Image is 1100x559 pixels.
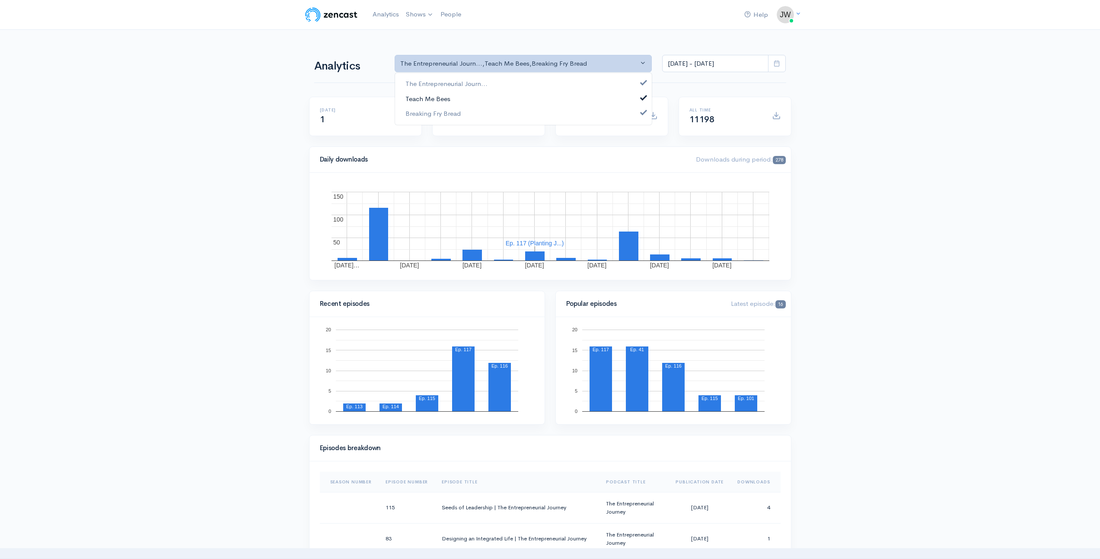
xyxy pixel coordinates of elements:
[599,472,669,492] th: Sort column
[437,5,465,24] a: People
[777,6,794,23] img: ...
[395,55,652,73] button: The Entrepreneurial Journ..., Teach Me Bees, Breaking Fry Bread
[325,327,331,332] text: 20
[689,108,762,112] h6: All time
[773,156,785,164] span: 278
[320,445,775,452] h4: Episodes breakdown
[405,94,450,104] span: Teach Me Bees
[320,472,379,492] th: Sort column
[574,409,577,414] text: 0
[669,523,730,554] td: [DATE]
[701,396,718,401] text: Ep. 115
[333,239,340,246] text: 50
[334,262,359,269] text: [DATE]…
[325,347,331,353] text: 15
[572,327,577,332] text: 20
[400,59,639,69] div: The Entrepreneurial Journ... , Teach Me Bees , Breaking Fry Bread
[669,472,730,492] th: Sort column
[731,299,785,308] span: Latest episode:
[419,396,435,401] text: Ep. 115
[328,388,331,394] text: 5
[400,262,419,269] text: [DATE]
[320,114,325,125] span: 1
[435,523,599,554] td: Designing an Integrated Life | The Entrepreneurial Journey
[650,262,669,269] text: [DATE]
[599,523,669,554] td: The Entrepreneurial Journey
[328,409,331,414] text: 0
[320,327,534,414] svg: A chart.
[599,492,669,523] td: The Entrepreneurial Journey
[738,396,754,401] text: Ep. 101
[435,492,599,523] td: Seeds of Leadership | The Entrepreneurial Journey
[572,347,577,353] text: 15
[320,108,392,112] h6: [DATE]
[662,55,768,73] input: analytics date range selector
[379,523,435,554] td: 83
[346,404,363,409] text: Ep. 113
[402,5,437,24] a: Shows
[455,347,472,352] text: Ep. 117
[462,262,481,269] text: [DATE]
[320,183,781,270] svg: A chart.
[712,262,731,269] text: [DATE]
[593,347,609,352] text: Ep. 117
[525,262,544,269] text: [DATE]
[730,492,780,523] td: 4
[379,492,435,523] td: 115
[379,472,435,492] th: Sort column
[333,193,344,200] text: 150
[689,114,714,125] span: 11198
[405,109,461,119] span: Breaking Fry Bread
[730,472,780,492] th: Sort column
[383,404,399,409] text: Ep. 114
[775,300,785,308] span: 16
[572,368,577,373] text: 10
[304,6,359,23] img: ZenCast Logo
[325,368,331,373] text: 10
[574,388,577,394] text: 5
[320,300,529,308] h4: Recent episodes
[730,523,780,554] td: 1
[405,79,488,89] span: The Entrepreneurial Journ...
[566,300,721,308] h4: Popular episodes
[505,240,564,247] text: Ep. 117 (Planting J...)
[741,6,772,24] a: Help
[566,327,781,414] svg: A chart.
[669,492,730,523] td: [DATE]
[435,472,599,492] th: Sort column
[333,216,344,223] text: 100
[369,5,402,24] a: Analytics
[630,347,644,352] text: Ep. 41
[665,363,682,368] text: Ep. 116
[587,262,606,269] text: [DATE]
[314,60,384,73] h1: Analytics
[491,363,508,368] text: Ep. 116
[320,156,686,163] h4: Daily downloads
[696,155,785,163] span: Downloads during period:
